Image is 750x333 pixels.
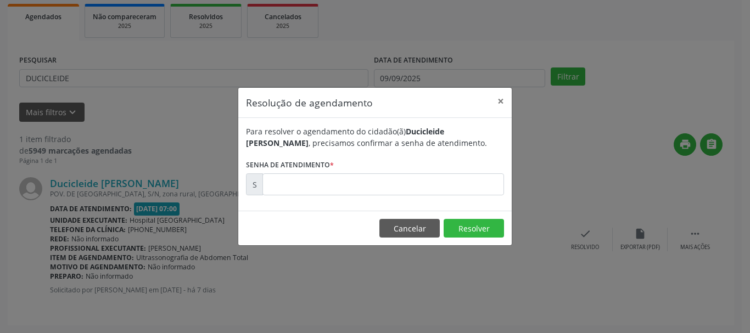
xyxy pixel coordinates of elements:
[444,219,504,238] button: Resolver
[379,219,440,238] button: Cancelar
[246,126,504,149] div: Para resolver o agendamento do cidadão(ã) , precisamos confirmar a senha de atendimento.
[246,173,263,195] div: S
[490,88,512,115] button: Close
[246,126,444,148] b: Ducicleide [PERSON_NAME]
[246,156,334,173] label: Senha de atendimento
[246,95,373,110] h5: Resolução de agendamento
